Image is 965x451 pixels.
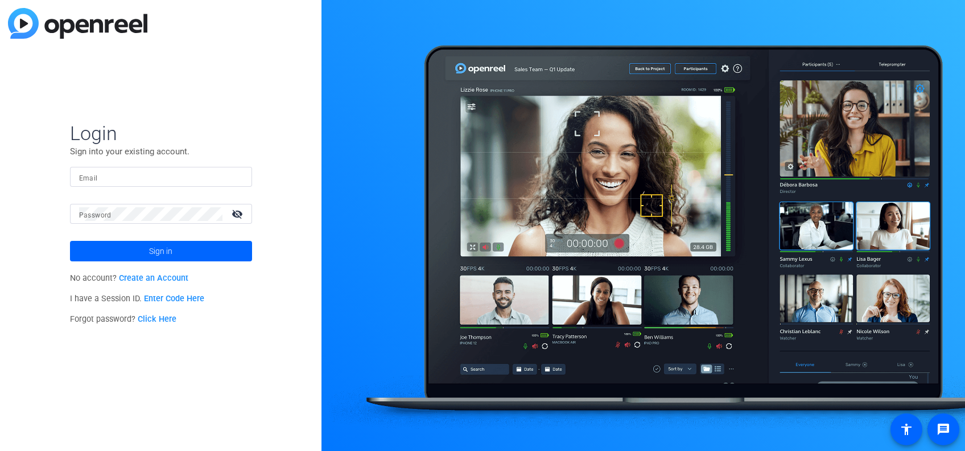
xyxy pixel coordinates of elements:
[79,211,112,219] mat-label: Password
[70,145,252,158] p: Sign into your existing account.
[70,294,205,304] span: I have a Session ID.
[70,241,252,261] button: Sign in
[79,174,98,182] mat-label: Email
[70,121,252,145] span: Login
[119,273,188,283] a: Create an Account
[8,8,147,39] img: blue-gradient.svg
[144,294,204,304] a: Enter Code Here
[70,314,177,324] span: Forgot password?
[79,170,243,184] input: Enter Email Address
[70,273,189,283] span: No account?
[138,314,176,324] a: Click Here
[937,423,950,436] mat-icon: message
[225,206,252,222] mat-icon: visibility_off
[900,423,913,436] mat-icon: accessibility
[149,237,172,265] span: Sign in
